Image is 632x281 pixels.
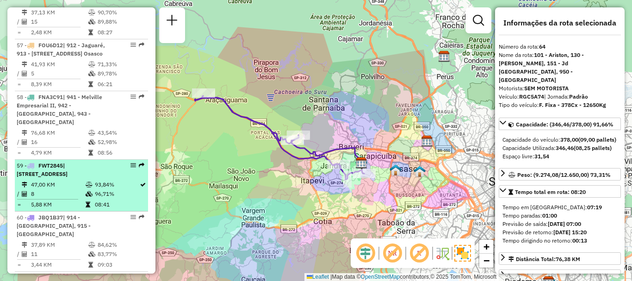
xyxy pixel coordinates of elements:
[31,260,88,269] td: 3,44 KM
[17,214,91,237] span: | 914 - [GEOGRAPHIC_DATA], 915 - [GEOGRAPHIC_DATA]
[17,94,102,125] span: | 941 - Melville Empresarial II, 942 - [GEOGRAPHIC_DATA], 943 - [GEOGRAPHIC_DATA]
[31,250,88,259] td: 11
[38,42,63,49] span: FOU6D12
[539,101,606,108] strong: F. Fixa - 378Cx - 12650Kg
[22,71,27,76] i: Total de Atividades
[139,94,144,100] em: Rota exportada
[381,242,403,264] span: Exibir NR
[31,28,88,37] td: 2,48 KM
[499,51,584,83] strong: 101 - Ariston, 130 - [PERSON_NAME], 151 - Jd [GEOGRAPHIC_DATA], 950 - [GEOGRAPHIC_DATA]
[421,135,433,147] img: CDD São Paulo
[560,136,578,143] strong: 378,00
[517,171,611,178] span: Peso: (9.274,08/12.650,00) 73,31%
[499,132,621,164] div: Capacidade: (346,46/378,00) 91,66%
[88,251,95,257] i: % de utilização da cubagem
[559,273,562,280] strong: 5
[524,85,569,92] strong: SEM MOTORISTA
[435,246,450,261] img: Fluxo de ruas
[140,182,146,187] i: Rota otimizada
[139,42,144,48] em: Rota exportada
[97,28,144,37] td: 08:27
[534,153,549,160] strong: 31,54
[88,10,95,15] i: % de utilização do peso
[304,273,499,281] div: Map data © contributors,© 2025 TomTom, Microsoft
[502,228,617,237] div: Previsão de retorno:
[94,200,139,209] td: 08:41
[31,69,88,78] td: 5
[86,202,90,207] i: Tempo total em rota
[499,118,621,130] a: Capacidade: (346,46/378,00) 91,66%
[31,17,88,26] td: 15
[130,94,136,100] em: Opções
[163,11,181,32] a: Nova sessão e pesquisa
[94,180,139,189] td: 93,84%
[578,136,616,143] strong: (09,00 pallets)
[22,191,27,197] i: Total de Atividades
[88,30,93,35] i: Tempo total em rota
[499,185,621,198] a: Tempo total em rota: 08:20
[38,162,63,169] span: FWT2845
[469,11,488,30] a: Exibir filtros
[17,214,91,237] span: 60 -
[574,144,612,151] strong: (08,25 pallets)
[97,8,144,17] td: 90,70%
[414,165,426,177] img: 601 UDC Light Jd. Rochdale
[556,256,580,262] span: 76,38 KM
[17,28,21,37] td: =
[97,250,144,259] td: 83,77%
[361,274,400,280] a: OpenStreetMap
[307,274,329,280] a: Leaflet
[17,42,105,57] span: 57 -
[22,19,27,25] i: Total de Atividades
[553,229,587,236] strong: [DATE] 15:20
[355,157,367,169] img: CDD Barueri
[88,62,95,67] i: % de utilização do peso
[88,130,95,136] i: % de utilização do peso
[539,43,545,50] strong: 64
[88,81,93,87] i: Tempo total em rota
[556,144,574,151] strong: 346,46
[97,80,144,89] td: 06:21
[38,94,63,100] span: FNA3C91
[22,130,27,136] i: Distância Total
[17,148,21,157] td: =
[97,148,144,157] td: 08:56
[88,19,95,25] i: % de utilização da cubagem
[17,42,105,57] span: | 912 - Jaguaré, 913 - [STREET_ADDRESS] Osasco
[499,84,621,93] div: Motorista:
[88,242,95,248] i: % de utilização do peso
[438,50,450,62] img: CDD Norte
[508,273,562,280] span: Total de atividades:
[130,214,136,220] em: Opções
[31,8,88,17] td: 37,13 KM
[97,240,144,250] td: 84,62%
[502,144,617,152] div: Capacidade Utilizada:
[502,212,617,220] div: Tempo paradas:
[502,203,617,212] div: Tempo em [GEOGRAPHIC_DATA]:
[508,255,580,263] div: Distância Total:
[22,10,27,15] i: Distância Total
[515,188,586,195] span: Tempo total em rota: 08:20
[499,93,621,101] div: Veículo:
[330,274,332,280] span: |
[31,200,85,209] td: 5,88 KM
[17,189,21,199] td: /
[408,242,430,264] span: Exibir rótulo
[548,220,581,227] strong: [DATE] 07:00
[499,101,621,109] div: Tipo do veículo:
[38,214,63,221] span: JBQ1B37
[97,128,144,137] td: 43,54%
[17,162,68,177] span: 59 -
[97,69,144,78] td: 89,78%
[502,136,617,144] div: Capacidade do veículo:
[587,204,602,211] strong: 07:19
[97,260,144,269] td: 09:03
[499,43,621,51] div: Número da rota:
[479,240,493,254] a: Zoom in
[130,162,136,168] em: Opções
[17,200,21,209] td: =
[17,17,21,26] td: /
[17,80,21,89] td: =
[31,148,88,157] td: 4,79 KM
[483,255,489,266] span: −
